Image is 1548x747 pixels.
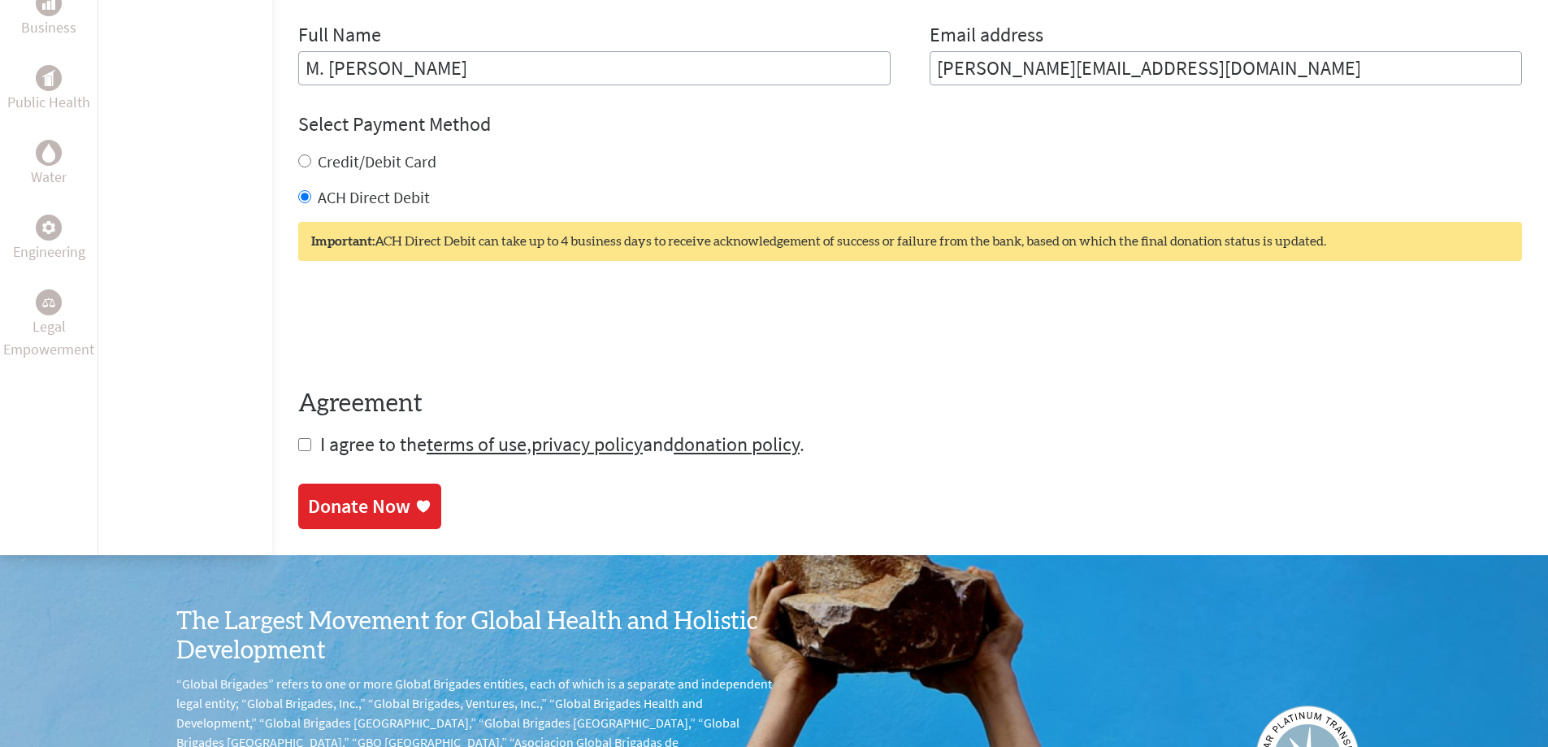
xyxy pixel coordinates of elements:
[320,432,804,457] span: I agree to the , and .
[7,91,90,114] p: Public Health
[31,140,67,189] a: WaterWater
[311,235,375,248] strong: Important:
[36,140,62,166] div: Water
[42,144,55,163] img: Water
[930,51,1522,85] input: Your Email
[531,432,643,457] a: privacy policy
[298,111,1522,137] h4: Select Payment Method
[318,151,436,172] label: Credit/Debit Card
[298,22,381,51] label: Full Name
[13,241,85,263] p: Engineering
[930,22,1043,51] label: Email address
[674,432,800,457] a: donation policy
[176,607,774,666] h3: The Largest Movement for Global Health and Holistic Development
[7,65,90,114] a: Public HealthPublic Health
[42,70,55,86] img: Public Health
[298,293,545,357] iframe: reCAPTCHA
[298,51,891,85] input: Enter Full Name
[3,315,94,361] p: Legal Empowerment
[42,221,55,234] img: Engineering
[298,222,1522,261] div: ACH Direct Debit can take up to 4 business days to receive acknowledgement of success or failure ...
[21,16,76,39] p: Business
[308,493,410,519] div: Donate Now
[13,215,85,263] a: EngineeringEngineering
[36,65,62,91] div: Public Health
[298,389,1522,419] h4: Agreement
[42,297,55,307] img: Legal Empowerment
[36,215,62,241] div: Engineering
[318,187,430,207] label: ACH Direct Debit
[298,484,441,529] a: Donate Now
[31,166,67,189] p: Water
[427,432,527,457] a: terms of use
[3,289,94,361] a: Legal EmpowermentLegal Empowerment
[36,289,62,315] div: Legal Empowerment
